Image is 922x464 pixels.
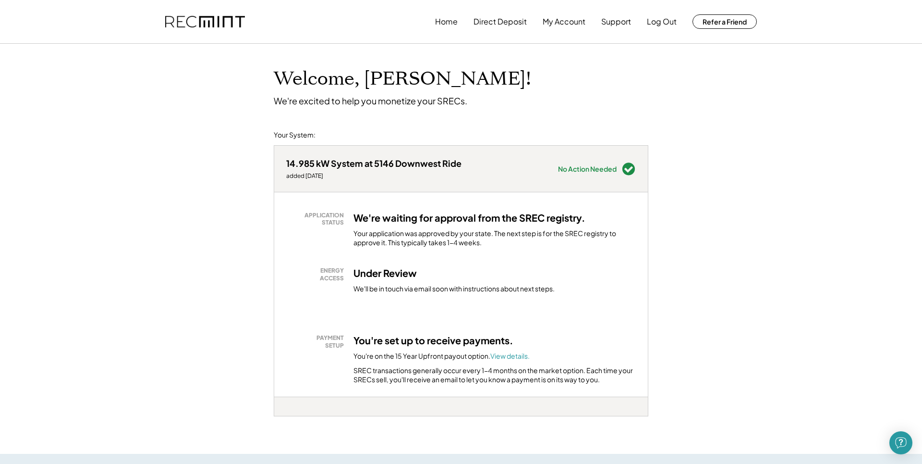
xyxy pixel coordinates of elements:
[473,12,527,31] button: Direct Deposit
[543,12,585,31] button: My Account
[291,212,344,226] div: APPLICATION STATUS
[274,130,315,140] div: Your System:
[490,351,530,360] a: View details.
[558,165,617,172] div: No Action Needed
[274,95,467,106] div: We're excited to help you monetize your SRECs.
[353,212,585,224] h3: We're waiting for approval from the SREC registry.
[692,14,757,29] button: Refer a Friend
[435,12,458,31] button: Home
[165,16,245,28] img: recmint-logotype%403x.png
[286,158,461,169] div: 14.985 kW System at 5146 Downwest Ride
[353,267,417,279] h3: Under Review
[274,416,298,420] div: l2nimffs - MD Solar
[353,351,530,361] div: You're on the 15 Year Upfront payout option.
[353,229,636,248] div: Your application was approved by your state. The next step is for the SREC registry to approve it...
[353,334,513,347] h3: You're set up to receive payments.
[274,68,531,90] h1: Welcome, [PERSON_NAME]!
[601,12,631,31] button: Support
[291,334,344,349] div: PAYMENT SETUP
[353,284,555,294] div: We'll be in touch via email soon with instructions about next steps.
[353,366,636,385] div: SREC transactions generally occur every 1-4 months on the market option. Each time your SRECs sel...
[889,431,912,454] div: Open Intercom Messenger
[286,172,461,180] div: added [DATE]
[291,267,344,282] div: ENERGY ACCESS
[647,12,677,31] button: Log Out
